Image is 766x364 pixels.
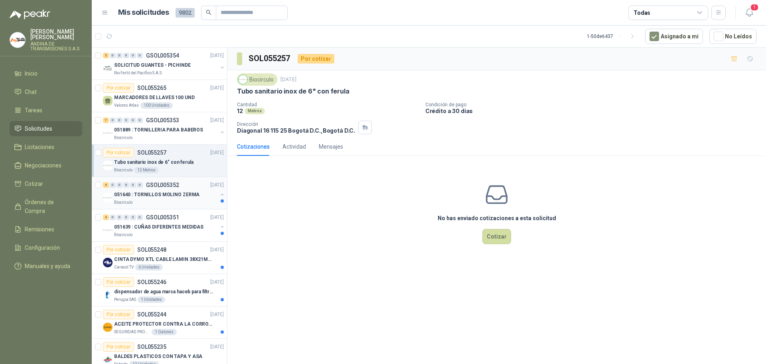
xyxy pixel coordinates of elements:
[130,117,136,123] div: 0
[282,142,306,151] div: Actividad
[237,102,419,107] p: Cantidad
[103,193,113,203] img: Company Logo
[210,52,224,60] p: [DATE]
[137,150,166,155] p: SOL055257
[210,214,224,221] p: [DATE]
[114,223,203,231] p: 051639 : CUÑAS DIFERENTES MEDIDAS
[709,29,756,44] button: No Leídos
[114,353,202,360] p: BALDES PLASTICOS CON TAPA Y ASA
[25,225,54,234] span: Remisiones
[114,70,163,76] p: Rio Fertil del Pacífico S.A.S.
[10,222,82,237] a: Remisiones
[146,182,179,188] p: GSOL005352
[25,262,70,271] span: Manuales y ayuda
[110,53,116,58] div: 0
[123,117,129,123] div: 0
[103,245,134,255] div: Por cotizar
[146,117,179,123] p: GSOL005353
[114,191,199,199] p: 051640 : TORNILLOS MOLINO ZERMA
[137,247,166,253] p: SOL055248
[110,182,116,188] div: 0
[114,288,213,296] p: dispensador de agua marca haceb para filtros Nikkei
[10,259,82,274] a: Manuales y ayuda
[103,225,113,235] img: Company Logo
[298,54,334,64] div: Por cotizar
[110,117,116,123] div: 0
[210,278,224,286] p: [DATE]
[130,182,136,188] div: 0
[25,243,60,252] span: Configuración
[114,296,136,303] p: Perugia SAS
[114,167,132,173] p: Biocirculo
[103,258,113,267] img: Company Logo
[587,30,639,43] div: 1 - 50 de 6437
[750,4,759,11] span: 1
[25,106,42,115] span: Tareas
[114,199,132,206] p: Biocirculo
[137,215,143,220] div: 0
[103,83,134,93] div: Por cotizar
[114,62,191,69] p: SOLICITUD GUANTES - PICHINDE
[114,329,150,335] p: SEGURIDAD PROVISER LTDA
[237,127,355,134] p: Diagonal 16 115 25 Bogotá D.C. , Bogotá D.C.
[114,264,134,271] p: Caracol TV
[103,322,113,332] img: Company Logo
[280,76,296,84] p: [DATE]
[10,158,82,173] a: Negociaciones
[103,182,109,188] div: 4
[110,215,116,220] div: 0
[103,290,113,300] img: Company Logo
[210,343,224,351] p: [DATE]
[210,84,224,92] p: [DATE]
[92,306,227,339] a: Por cotizarSOL055244[DATE] Company LogoACEITE PROTECTOR CONTRA LA CORROSION - PARA LIMPIEZA DE AR...
[10,139,82,155] a: Licitaciones
[137,344,166,350] p: SOL055235
[103,342,134,352] div: Por cotizar
[210,246,224,254] p: [DATE]
[237,87,349,95] p: Tubo sanitario inox de 6" con ferula
[239,75,247,84] img: Company Logo
[237,107,243,114] p: 12
[114,256,213,263] p: CINTA DYMO XTL CABLE LAMIN 38X21MMBLANCO
[103,128,113,138] img: Company Logo
[116,53,122,58] div: 0
[10,10,50,19] img: Logo peakr
[30,29,82,40] p: [PERSON_NAME] [PERSON_NAME]
[210,149,224,157] p: [DATE]
[742,6,756,20] button: 1
[237,121,355,127] p: Dirección
[425,107,763,114] p: Crédito a 30 días
[114,102,139,109] p: Valores Atlas
[114,232,132,238] p: Biocirculo
[152,329,177,335] div: 1 Galones
[10,32,25,48] img: Company Logo
[146,215,179,220] p: GSOL005351
[137,53,143,58] div: 0
[425,102,763,107] p: Condición de pago
[92,274,227,306] a: Por cotizarSOL055246[DATE] Company Logodispensador de agua marca haceb para filtros NikkeiPerugia...
[114,126,203,134] p: 051889 : TORNILLERIA PARA BABEROS
[114,320,213,328] p: ACEITE PROTECTOR CONTRA LA CORROSION - PARA LIMPIEZA DE ARMAMENTO
[92,242,227,274] a: Por cotizarSOL055248[DATE] Company LogoCINTA DYMO XTL CABLE LAMIN 38X21MMBLANCOCaracol TV6 Unidades
[10,195,82,219] a: Órdenes de Compra
[25,161,61,170] span: Negociaciones
[210,181,224,189] p: [DATE]
[438,214,556,223] h3: No has enviado cotizaciones a esta solicitud
[114,159,193,166] p: Tubo sanitario inox de 6" con ferula
[116,215,122,220] div: 0
[137,312,166,317] p: SOL055244
[137,182,143,188] div: 0
[103,53,109,58] div: 2
[138,296,165,303] div: 1 Unidades
[645,29,703,44] button: Asignado a mi
[146,53,179,58] p: GSOL005354
[10,66,82,81] a: Inicio
[103,148,134,157] div: Por cotizar
[137,279,166,285] p: SOL055246
[25,198,75,215] span: Órdenes de Compra
[237,142,270,151] div: Cotizaciones
[25,69,38,78] span: Inicio
[10,84,82,99] a: Chat
[118,7,169,18] h1: Mis solicitudes
[123,215,129,220] div: 0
